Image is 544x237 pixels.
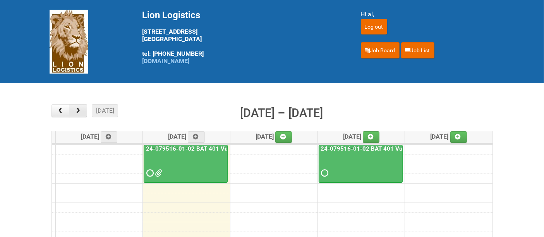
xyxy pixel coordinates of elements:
a: Lion Logistics [50,38,88,45]
a: Job Board [361,42,400,58]
button: [DATE] [92,104,118,117]
a: 24-079516-01-02 BAT 401 Vuse Box RCT [144,145,260,152]
span: Requested [321,170,327,176]
span: Requested [146,170,152,176]
span: [DATE] [256,133,292,140]
div: [STREET_ADDRESS] [GEOGRAPHIC_DATA] tel: [PHONE_NUMBER] [142,10,342,65]
a: 24-079516-01-02 BAT 401 Vuse Box RCT [144,145,228,183]
a: 24-079516-01-02 BAT 401 Vuse Box RCT [319,145,403,183]
a: [DOMAIN_NAME] [142,57,190,65]
span: [DATE] [81,133,118,140]
a: Add an event [450,131,467,143]
a: 24-079516-01-02 BAT 401 Vuse Box RCT [319,145,435,152]
span: [DATE] [168,133,205,140]
a: Add an event [363,131,380,143]
input: Log out [361,19,387,34]
div: Hi al, [361,10,495,19]
a: Job List [401,42,434,58]
a: Add an event [275,131,292,143]
a: Add an event [188,131,205,143]
span: [DATE] [431,133,467,140]
span: [DATE] [343,133,380,140]
a: Add an event [101,131,118,143]
img: Lion Logistics [50,10,88,74]
span: Lion Logistics [142,10,201,21]
h2: [DATE] – [DATE] [240,104,323,122]
span: GROUP 1000.jpg 24-079516-01 BAT 401 Vuse Box RCT - Address File - 4th Batch 9.30.xlsx RAIBAT Vuse... [155,170,160,176]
